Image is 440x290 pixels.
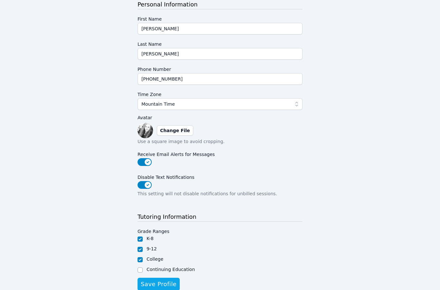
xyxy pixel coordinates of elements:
label: Continuing Education [147,267,195,272]
label: First Name [138,13,302,23]
img: preview [138,123,153,138]
legend: Grade Ranges [138,226,169,235]
label: K-8 [147,236,154,241]
h3: Tutoring Information [138,212,302,222]
label: Time Zone [138,89,302,98]
p: This setting will not disable notifications for unbilled sessions. [138,190,302,197]
span: Mountain Time [141,100,175,108]
label: Receive Email Alerts for Messages [138,149,302,158]
label: College [147,256,163,262]
label: 9-12 [147,246,157,251]
label: Change File [157,125,193,136]
label: Disable Text Notifications [138,171,302,181]
label: Phone Number [138,63,302,73]
p: Use a square image to avoid cropping. [138,138,302,145]
button: Mountain Time [138,98,302,110]
label: Avatar [138,114,302,121]
span: Save Profile [141,280,177,289]
label: Last Name [138,38,302,48]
